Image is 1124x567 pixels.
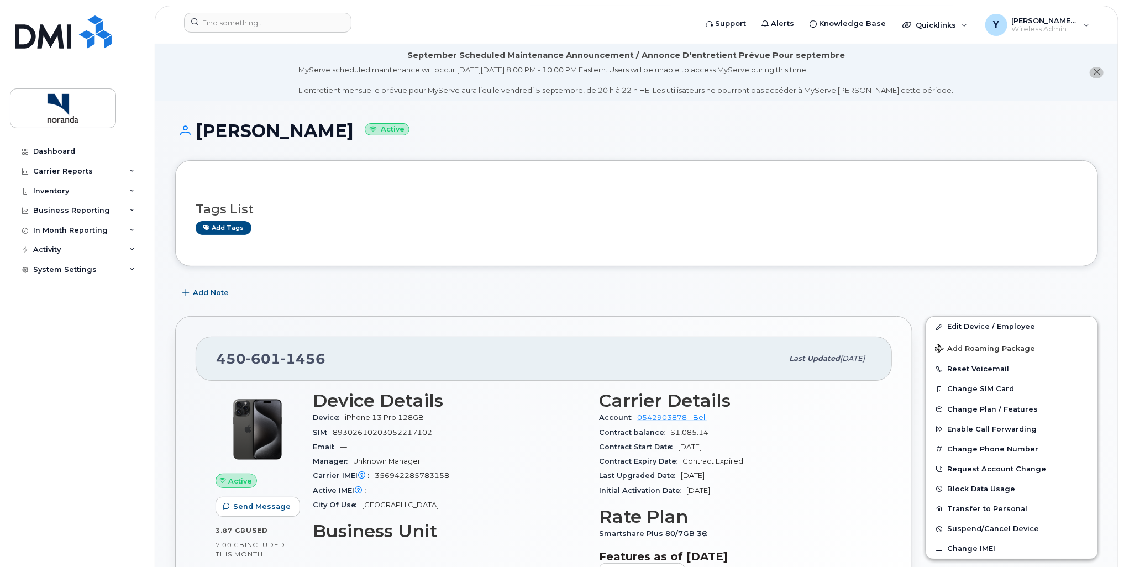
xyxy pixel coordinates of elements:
span: 7.00 GB [216,541,245,549]
button: Send Message [216,497,300,517]
span: [DATE] [840,354,865,363]
span: [DATE] [681,471,705,480]
span: Enable Call Forwarding [947,425,1037,433]
span: Contract Expiry Date [599,457,682,465]
h3: Rate Plan [599,507,872,527]
a: 0542903878 - Bell [637,413,707,422]
h3: Device Details [313,391,586,411]
span: — [371,486,379,495]
span: Active IMEI [313,486,371,495]
span: Last updated [789,354,840,363]
span: Account [599,413,637,422]
a: Add tags [196,221,251,235]
span: Initial Activation Date [599,486,686,495]
span: City Of Use [313,501,362,509]
span: Suspend/Cancel Device [947,525,1039,533]
span: used [246,526,268,534]
h3: Business Unit [313,521,586,541]
span: Contract Expired [682,457,743,465]
button: Change Phone Number [926,439,1097,459]
a: Edit Device / Employee [926,317,1097,337]
h3: Features as of [DATE] [599,550,872,563]
button: Request Account Change [926,459,1097,479]
button: Change IMEI [926,539,1097,559]
span: 450 [216,350,325,367]
button: Reset Voicemail [926,359,1097,379]
button: Add Roaming Package [926,337,1097,359]
button: Add Note [175,283,238,303]
span: 601 [246,350,281,367]
button: close notification [1090,67,1104,78]
span: Unknown Manager [353,457,421,465]
button: Suspend/Cancel Device [926,519,1097,539]
button: Enable Call Forwarding [926,419,1097,439]
span: Carrier IMEI [313,471,375,480]
small: Active [365,123,409,136]
span: iPhone 13 Pro 128GB [345,413,424,422]
span: Email [313,443,340,451]
button: Block Data Usage [926,479,1097,499]
h3: Carrier Details [599,391,872,411]
h1: [PERSON_NAME] [175,121,1098,140]
span: Active [228,476,252,486]
span: included this month [216,540,285,559]
span: Device [313,413,345,422]
div: MyServe scheduled maintenance will occur [DATE][DATE] 8:00 PM - 10:00 PM Eastern. Users will be u... [299,65,954,96]
span: Manager [313,457,353,465]
span: [DATE] [686,486,710,495]
span: $1,085.14 [670,428,708,437]
span: 89302610203052217102 [333,428,432,437]
h3: Tags List [196,202,1078,216]
span: 356942285783158 [375,471,449,480]
span: Add Note [193,287,229,298]
span: Change Plan / Features [947,405,1038,413]
span: Smartshare Plus 80/7GB 36 [599,529,713,538]
span: Last Upgraded Date [599,471,681,480]
img: iPhone_15_Pro_Black.png [224,396,291,463]
span: [DATE] [678,443,702,451]
span: SIM [313,428,333,437]
span: Add Roaming Package [935,344,1035,355]
span: — [340,443,347,451]
span: Contract balance [599,428,670,437]
span: Send Message [233,501,291,512]
button: Change Plan / Features [926,400,1097,419]
span: 1456 [281,350,325,367]
div: September Scheduled Maintenance Announcement / Annonce D'entretient Prévue Pour septembre [407,50,845,61]
span: Contract Start Date [599,443,678,451]
button: Change SIM Card [926,379,1097,399]
span: 3.87 GB [216,527,246,534]
button: Transfer to Personal [926,499,1097,519]
span: [GEOGRAPHIC_DATA] [362,501,439,509]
